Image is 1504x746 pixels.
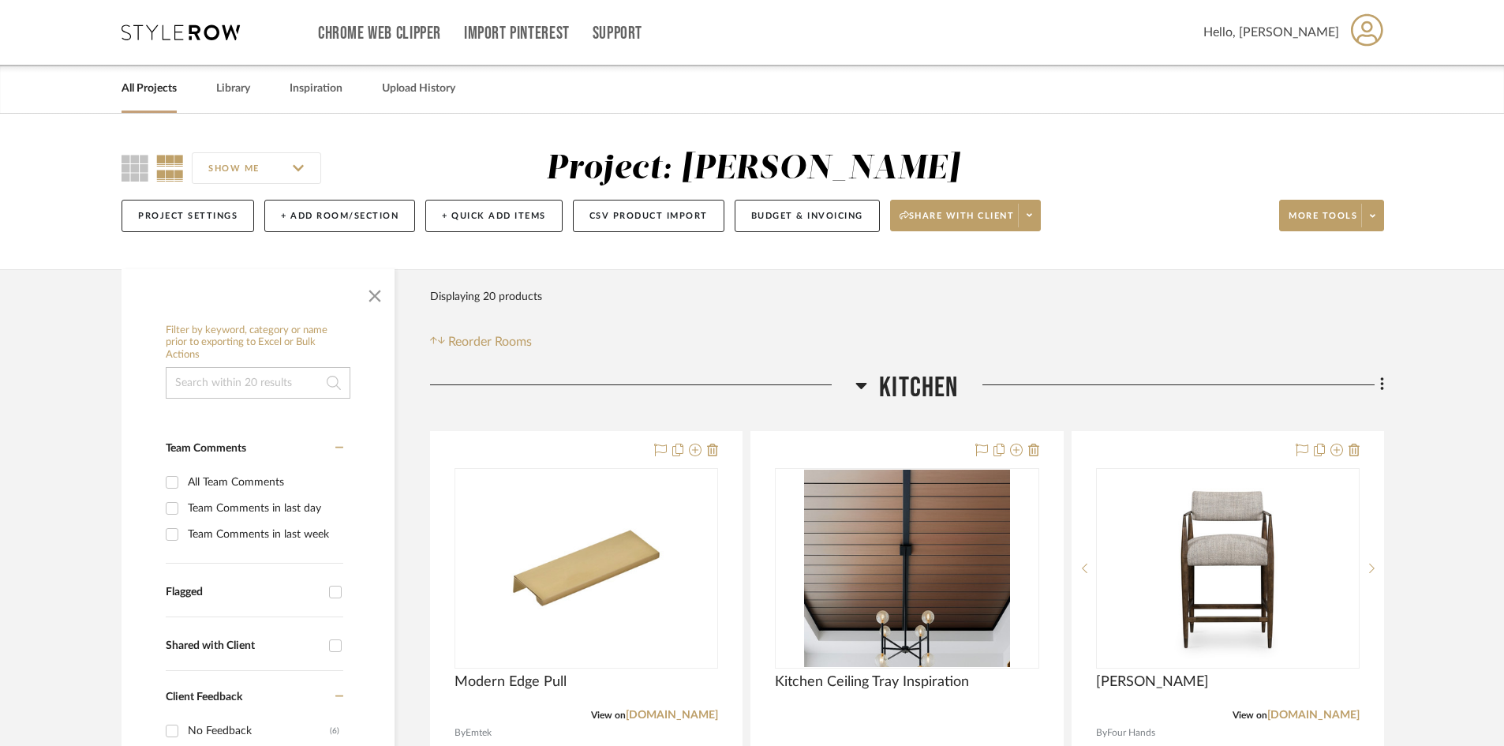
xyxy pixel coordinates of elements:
input: Search within 20 results [166,367,350,399]
h6: Filter by keyword, category or name prior to exporting to Excel or Bulk Actions [166,324,350,362]
span: By [455,725,466,740]
button: + Add Room/Section [264,200,415,232]
div: No Feedback [188,718,330,744]
span: Client Feedback [166,692,242,703]
a: Inspiration [290,78,342,99]
a: All Projects [122,78,177,99]
img: Kitchen Ceiling Tray Inspiration [804,470,1009,667]
span: Team Comments [166,443,246,454]
span: View on [591,710,626,720]
a: Support [593,27,642,40]
span: View on [1233,710,1267,720]
div: 0 [1097,469,1359,668]
div: All Team Comments [188,470,339,495]
button: Reorder Rooms [430,332,532,351]
div: Flagged [166,586,321,599]
img: Waldon [1129,470,1326,667]
button: + Quick Add Items [425,200,563,232]
span: Hello, [PERSON_NAME] [1203,23,1339,42]
button: Project Settings [122,200,254,232]
a: Library [216,78,250,99]
span: Modern Edge Pull [455,673,567,691]
span: Emtek [466,725,492,740]
span: Kitchen [879,371,958,405]
a: Import Pinterest [464,27,570,40]
div: Displaying 20 products [430,281,542,313]
button: Budget & Invoicing [735,200,880,232]
span: By [1096,725,1107,740]
a: [DOMAIN_NAME] [1267,710,1360,721]
a: Chrome Web Clipper [318,27,441,40]
div: Project: [PERSON_NAME] [546,152,960,186]
span: Kitchen Ceiling Tray Inspiration [775,673,969,691]
button: Close [359,277,391,309]
img: Modern Edge Pull [488,470,685,667]
span: [PERSON_NAME] [1096,673,1209,691]
span: Four Hands [1107,725,1155,740]
div: Team Comments in last week [188,522,339,547]
span: More tools [1289,210,1357,234]
div: Team Comments in last day [188,496,339,521]
span: Share with client [900,210,1015,234]
div: (6) [330,718,339,744]
span: Reorder Rooms [448,332,532,351]
button: Share with client [890,200,1042,231]
button: More tools [1279,200,1384,231]
a: Upload History [382,78,455,99]
button: CSV Product Import [573,200,724,232]
div: Shared with Client [166,639,321,653]
a: [DOMAIN_NAME] [626,710,718,721]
